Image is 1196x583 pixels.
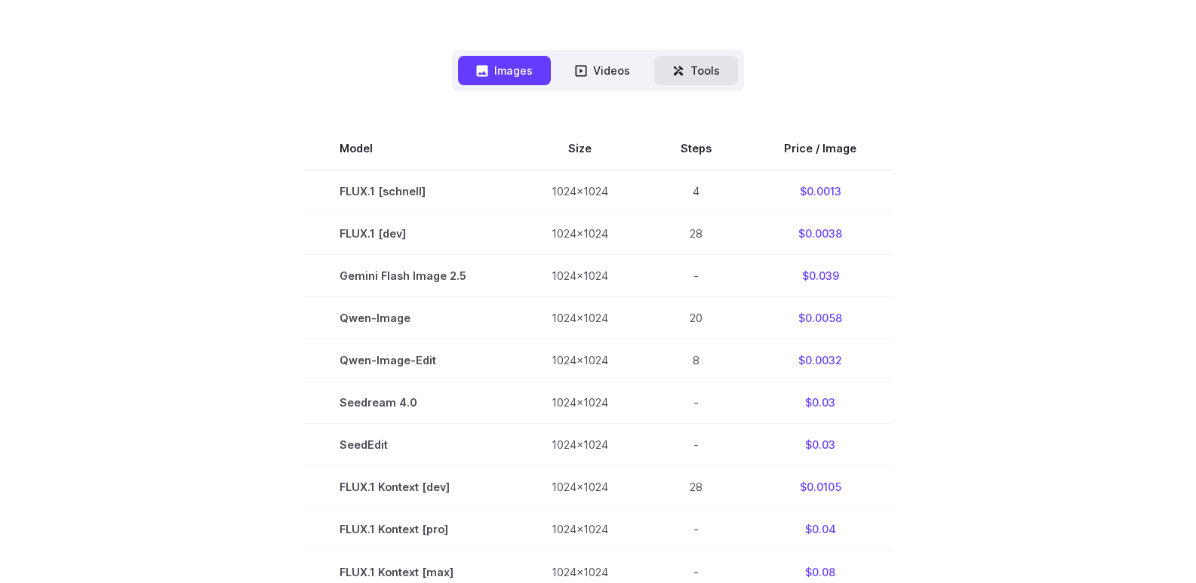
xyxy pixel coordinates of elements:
td: 1024x1024 [515,170,644,213]
td: FLUX.1 Kontext [pro] [303,508,515,551]
td: 20 [644,297,748,339]
td: 1024x1024 [515,339,644,382]
td: - [644,382,748,424]
td: 1024x1024 [515,424,644,466]
td: - [644,255,748,297]
td: $0.0032 [748,339,893,382]
button: Videos [557,56,648,85]
td: Qwen-Image [303,297,515,339]
td: $0.0013 [748,170,893,213]
td: $0.0058 [748,297,893,339]
td: 1024x1024 [515,466,644,508]
td: $0.0105 [748,466,893,508]
span: Gemini Flash Image 2.5 [340,267,479,284]
td: 4 [644,170,748,213]
td: $0.03 [748,424,893,466]
td: 1024x1024 [515,297,644,339]
th: Model [303,127,515,170]
td: - [644,508,748,551]
td: 1024x1024 [515,508,644,551]
td: FLUX.1 [dev] [303,213,515,255]
td: - [644,424,748,466]
td: SeedEdit [303,424,515,466]
td: 28 [644,213,748,255]
td: 8 [644,339,748,382]
th: Size [515,127,644,170]
td: Qwen-Image-Edit [303,339,515,382]
th: Steps [644,127,748,170]
td: $0.04 [748,508,893,551]
td: 1024x1024 [515,213,644,255]
td: 1024x1024 [515,255,644,297]
td: FLUX.1 [schnell] [303,170,515,213]
td: FLUX.1 Kontext [dev] [303,466,515,508]
td: $0.0038 [748,213,893,255]
td: $0.03 [748,382,893,424]
td: Seedream 4.0 [303,382,515,424]
th: Price / Image [748,127,893,170]
td: $0.039 [748,255,893,297]
button: Tools [654,56,738,85]
td: 28 [644,466,748,508]
td: 1024x1024 [515,382,644,424]
button: Images [458,56,551,85]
